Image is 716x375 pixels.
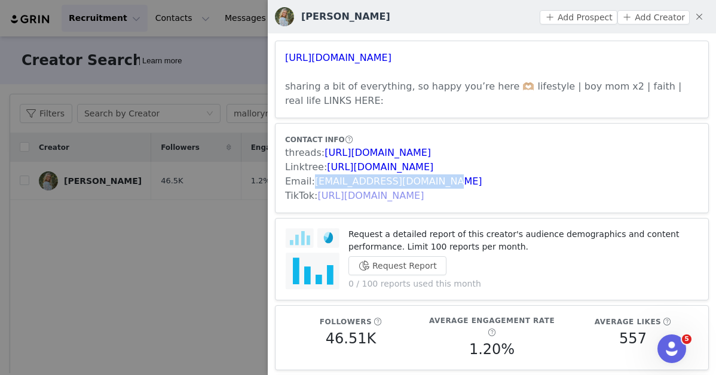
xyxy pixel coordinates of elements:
[285,136,345,144] span: CONTACT INFO
[285,52,391,63] a: [URL][DOMAIN_NAME]
[326,328,376,349] h5: 46.51K
[327,161,433,173] a: [URL][DOMAIN_NAME]
[285,176,315,187] span: Email:
[285,161,327,173] span: Linktree:
[285,147,325,158] span: threads:
[318,190,424,201] a: [URL][DOMAIN_NAME]
[682,334,691,344] span: 5
[348,228,699,253] p: Request a detailed report of this creator's audience demographics and content performance. Limit ...
[657,334,686,363] iframe: Intercom live chat
[315,176,482,187] a: [EMAIL_ADDRESS][DOMAIN_NAME]
[348,256,446,275] button: Request Report
[595,316,661,327] h5: Average Likes
[469,339,515,360] h5: 1.20%
[285,228,339,290] img: audience-report.png
[301,10,390,24] h3: [PERSON_NAME]
[619,328,647,349] h5: 557
[285,79,699,108] h3: sharing a bit of everything, so happy you’re here 🫶🏼 lifestyle | boy mom x2 | faith | real life L...
[285,190,318,201] span: TikTok:
[540,10,617,24] button: Add Prospect
[348,278,699,290] p: 0 / 100 reports used this month
[275,7,294,26] img: v2
[325,147,431,158] a: [URL][DOMAIN_NAME]
[617,10,690,24] button: Add Creator
[320,316,372,327] h5: Followers
[429,315,555,326] h5: Average Engagement Rate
